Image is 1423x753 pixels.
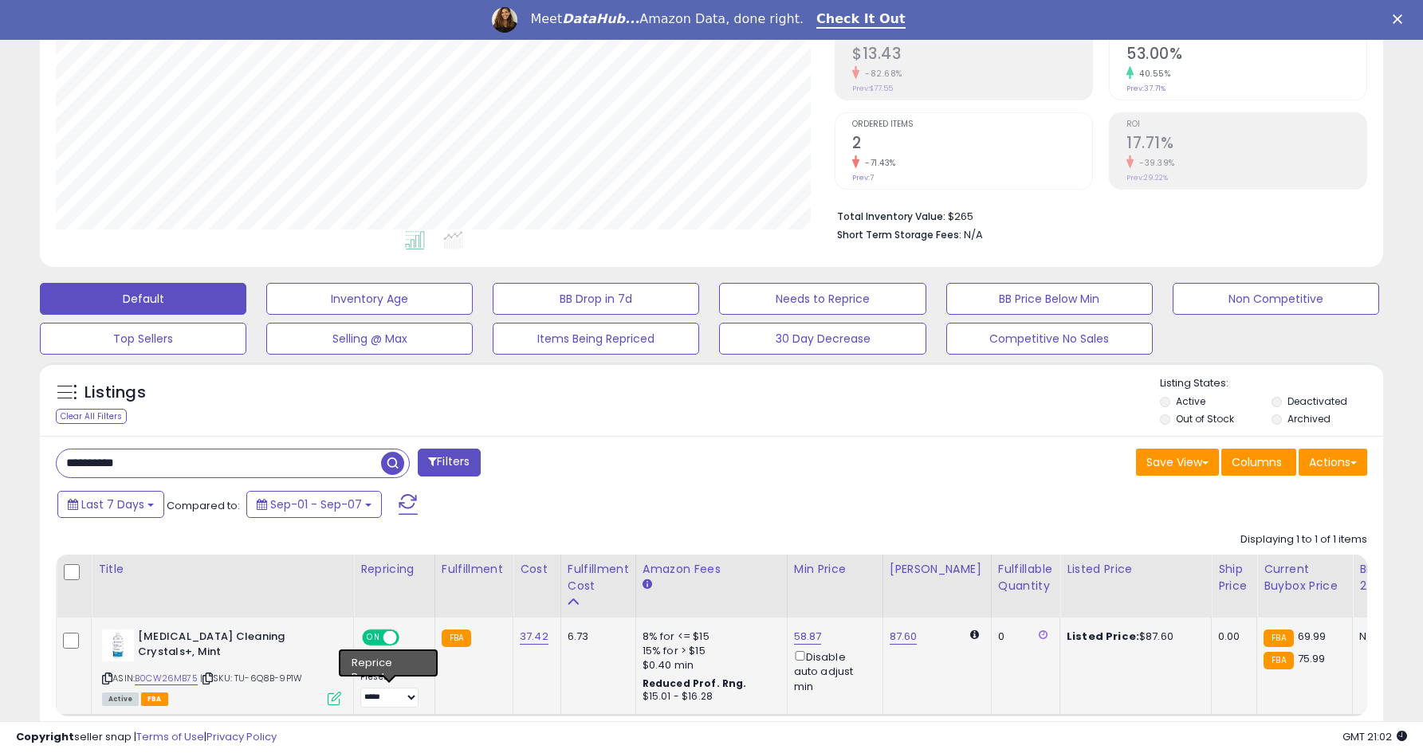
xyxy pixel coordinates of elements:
small: Prev: $77.55 [852,84,893,93]
h2: 53.00% [1126,45,1366,66]
label: Out of Stock [1176,412,1234,426]
button: Columns [1221,449,1296,476]
b: [MEDICAL_DATA] Cleaning Crystals+, Mint [138,629,332,663]
li: $265 [837,206,1355,225]
button: Actions [1299,449,1367,476]
span: ON [364,631,383,645]
small: 40.55% [1134,68,1170,80]
b: Reduced Prof. Rng. [643,677,747,690]
div: 0 [998,629,1048,644]
label: Deactivated [1287,394,1347,408]
small: Prev: 37.71% [1126,84,1166,93]
div: Ship Price [1218,561,1250,594]
button: Top Sellers [40,323,246,355]
div: Preset: [360,672,423,708]
a: Privacy Policy [206,729,277,744]
div: Min Price [794,561,876,578]
a: Terms of Use [136,729,204,744]
div: N/A [1359,629,1412,644]
span: Sep-01 - Sep-07 [270,496,362,512]
label: Archived [1287,412,1331,426]
small: Amazon Fees. [643,578,652,592]
small: FBA [1264,652,1293,669]
button: Non Competitive [1173,283,1379,315]
span: N/A [964,227,983,242]
div: Current Buybox Price [1264,561,1346,594]
span: FBA [141,692,168,706]
small: Prev: 7 [852,173,874,182]
button: Last 7 Days [57,491,164,518]
button: BB Drop in 7d [493,283,699,315]
button: Inventory Age [266,283,473,315]
div: Clear All Filters [56,409,127,424]
div: $87.60 [1067,629,1199,644]
span: Last 7 Days [81,496,144,512]
button: Save View [1136,449,1219,476]
span: ROI [1126,120,1366,129]
div: Amazon Fees [643,561,780,578]
a: 87.60 [890,629,918,645]
small: FBA [442,629,471,647]
button: Filters [418,449,480,477]
span: All listings currently available for purchase on Amazon [102,692,139,706]
div: ASIN: [102,629,341,704]
div: Close [1393,14,1409,24]
small: Prev: 29.22% [1126,173,1168,182]
span: Compared to: [167,498,240,513]
b: Total Inventory Value: [837,210,945,223]
span: Columns [1232,454,1282,470]
h5: Listings [85,382,146,404]
label: Active [1176,394,1205,408]
div: Repricing [360,561,428,578]
div: Disable auto adjust min [794,648,871,694]
a: Check It Out [816,11,906,29]
b: Listed Price: [1067,629,1139,644]
div: BB Share 24h. [1359,561,1417,594]
span: | SKU: TU-6Q8B-9P1W [200,672,302,684]
p: Listing States: [1160,376,1383,391]
button: 30 Day Decrease [719,323,926,355]
div: 15% for > $15 [643,644,775,658]
div: Fulfillment Cost [568,561,629,594]
button: Items Being Repriced [493,323,699,355]
small: -39.39% [1134,157,1175,169]
span: 75.99 [1298,651,1326,666]
div: 8% for <= $15 [643,629,775,644]
div: Listed Price [1067,561,1205,578]
button: Competitive No Sales [946,323,1153,355]
button: Needs to Reprice [719,283,926,315]
h2: 17.71% [1126,134,1366,155]
div: Amazon AI * [360,654,423,669]
h2: 2 [852,134,1092,155]
button: BB Price Below Min [946,283,1153,315]
i: Calculated using Dynamic Max Price. [970,629,979,640]
img: Profile image for Georgie [492,7,517,33]
a: 58.87 [794,629,822,645]
button: Sep-01 - Sep-07 [246,491,382,518]
div: Fulfillment [442,561,506,578]
small: FBA [1264,629,1293,647]
a: 37.42 [520,629,548,645]
a: B0CW26MB75 [135,672,198,685]
div: Title [98,561,347,578]
span: Ordered Items [852,120,1092,129]
small: -82.68% [859,68,902,80]
button: Default [40,283,246,315]
h2: $13.43 [852,45,1092,66]
span: OFF [397,631,423,645]
div: $15.01 - $16.28 [643,690,775,704]
div: Meet Amazon Data, done right. [530,11,804,27]
i: DataHub... [562,11,639,26]
div: Displaying 1 to 1 of 1 items [1240,532,1367,547]
div: $0.40 min [643,658,775,673]
strong: Copyright [16,729,74,744]
div: Cost [520,561,554,578]
small: -71.43% [859,157,896,169]
b: Short Term Storage Fees: [837,228,961,241]
div: Fulfillable Quantity [998,561,1053,594]
span: 2025-09-15 21:02 GMT [1342,729,1407,744]
span: 69.99 [1298,629,1327,644]
button: Selling @ Max [266,323,473,355]
div: seller snap | | [16,730,277,745]
div: 0.00 [1218,629,1244,644]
